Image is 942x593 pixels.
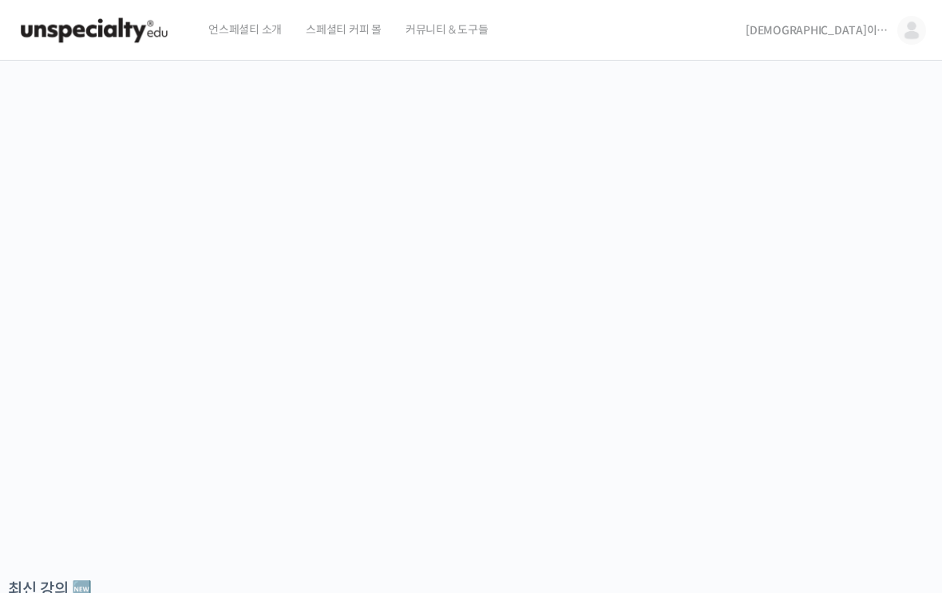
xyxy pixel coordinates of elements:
[746,23,889,38] span: [DEMOGRAPHIC_DATA]이라부러
[16,240,926,321] p: [PERSON_NAME]을 다하는 당신을 위해, 최고와 함께 만든 커피 클래스
[16,328,926,350] p: 시간과 장소에 구애받지 않고, 검증된 커리큘럼으로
